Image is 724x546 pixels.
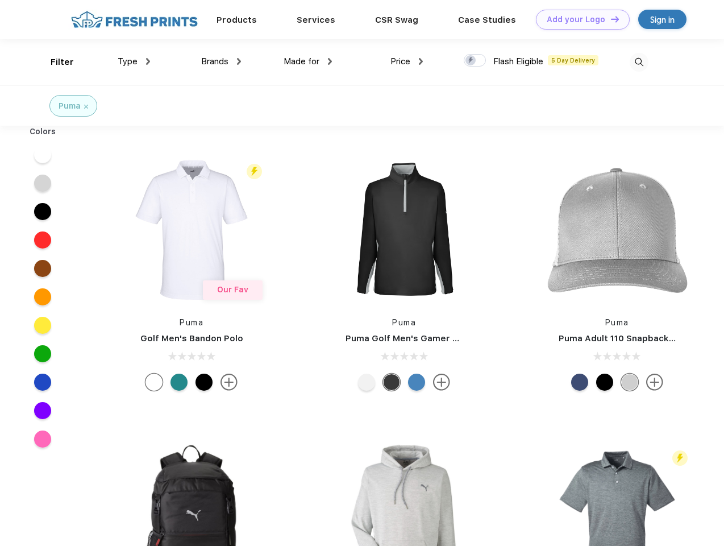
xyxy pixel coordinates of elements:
[51,56,74,69] div: Filter
[59,100,81,112] div: Puma
[596,374,613,391] div: Pma Blk Pma Blk
[297,15,335,25] a: Services
[542,154,693,305] img: func=resize&h=266
[358,374,375,391] div: Bright White
[548,55,598,65] span: 5 Day Delivery
[638,10,686,29] a: Sign in
[419,58,423,65] img: dropdown.png
[118,56,138,67] span: Type
[605,318,629,327] a: Puma
[195,374,213,391] div: Puma Black
[630,53,648,72] img: desktop_search.svg
[284,56,319,67] span: Made for
[140,333,243,344] a: Golf Men's Bandon Polo
[237,58,241,65] img: dropdown.png
[383,374,400,391] div: Puma Black
[68,10,201,30] img: fo%20logo%202.webp
[328,58,332,65] img: dropdown.png
[146,58,150,65] img: dropdown.png
[493,56,543,67] span: Flash Eligible
[170,374,188,391] div: Green Lagoon
[84,105,88,109] img: filter_cancel.svg
[217,15,257,25] a: Products
[145,374,163,391] div: Bright White
[390,56,410,67] span: Price
[650,13,675,26] div: Sign in
[328,154,480,305] img: func=resize&h=266
[672,450,688,466] img: flash_active_toggle.svg
[611,16,619,22] img: DT
[375,15,418,25] a: CSR Swag
[247,164,262,179] img: flash_active_toggle.svg
[433,374,450,391] img: more.svg
[408,374,425,391] div: Bright Cobalt
[571,374,588,391] div: Peacoat Qut Shd
[547,15,605,24] div: Add your Logo
[217,285,248,294] span: Our Fav
[21,126,65,138] div: Colors
[621,374,638,391] div: Quarry Brt Whit
[180,318,203,327] a: Puma
[646,374,663,391] img: more.svg
[392,318,416,327] a: Puma
[220,374,238,391] img: more.svg
[116,154,267,305] img: func=resize&h=266
[201,56,228,67] span: Brands
[346,333,525,344] a: Puma Golf Men's Gamer Golf Quarter-Zip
